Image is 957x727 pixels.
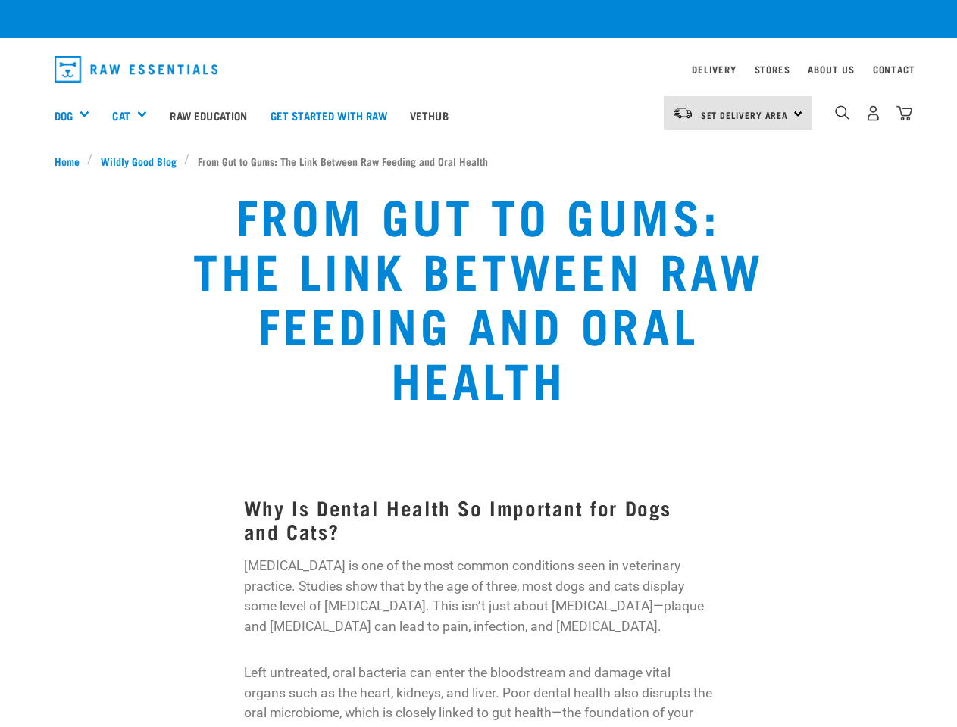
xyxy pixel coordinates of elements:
span: Set Delivery Area [701,112,789,117]
a: Raw Education [158,85,258,145]
nav: breadcrumbs [55,153,903,169]
img: van-moving.png [673,106,693,120]
img: Raw Essentials Logo [55,56,218,83]
p: [MEDICAL_DATA] is one of the most common conditions seen in veterinary practice. Studies show tha... [244,556,714,636]
nav: dropdown navigation [42,50,915,89]
a: Wildly Good Blog [92,153,184,169]
a: Get started with Raw [259,85,399,145]
span: Wildly Good Blog [101,153,177,169]
a: Contact [873,67,915,72]
img: user.png [865,105,881,121]
a: Delivery [692,67,736,72]
img: home-icon@2x.png [896,105,912,121]
a: About Us [808,67,854,72]
a: Dog [55,107,73,124]
a: Home [55,153,88,169]
a: Cat [112,107,130,124]
h3: Why Is Dental Health So Important for Dogs and Cats? [244,496,714,542]
h1: From Gut to Gums: The Link Between Raw Feeding and Oral Health [187,187,771,405]
a: Stores [755,67,790,72]
span: Home [55,153,80,169]
a: Vethub [399,85,460,145]
img: home-icon-1@2x.png [835,105,849,120]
